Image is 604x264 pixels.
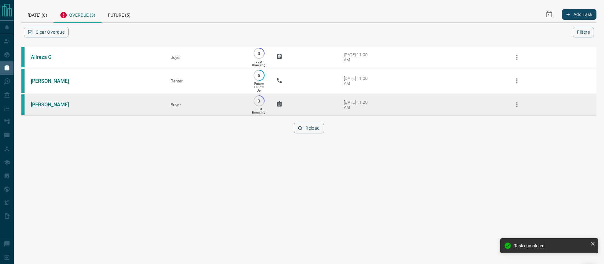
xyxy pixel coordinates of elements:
div: Buyer [171,102,242,107]
div: condos.ca [21,94,25,115]
a: Alireza G [31,54,78,60]
div: [DATE] (8) [21,6,53,22]
div: [DATE] 11:00 AM [344,100,371,110]
button: Filters [573,27,594,37]
p: Future Follow Up [254,82,264,92]
button: Reload [294,123,324,133]
p: 3 [257,51,261,56]
div: [DATE] 11:00 AM [344,76,371,86]
div: Task completed [514,243,588,248]
div: Buyer [171,55,242,60]
p: 5 [257,73,261,78]
button: Add Task [562,9,596,20]
p: Just Browsing [252,60,266,67]
div: Future (5) [102,6,137,22]
button: Clear Overdue [24,27,69,37]
button: Select Date Range [542,7,557,22]
a: [PERSON_NAME] [31,78,78,84]
div: Overdue (3) [53,6,102,23]
div: condos.ca [21,47,25,67]
p: 3 [257,98,261,103]
div: Renter [171,78,242,83]
div: condos.ca [21,69,25,93]
div: [DATE] 11:00 AM [344,52,371,62]
p: Just Browsing [252,107,266,114]
a: [PERSON_NAME] [31,102,78,108]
